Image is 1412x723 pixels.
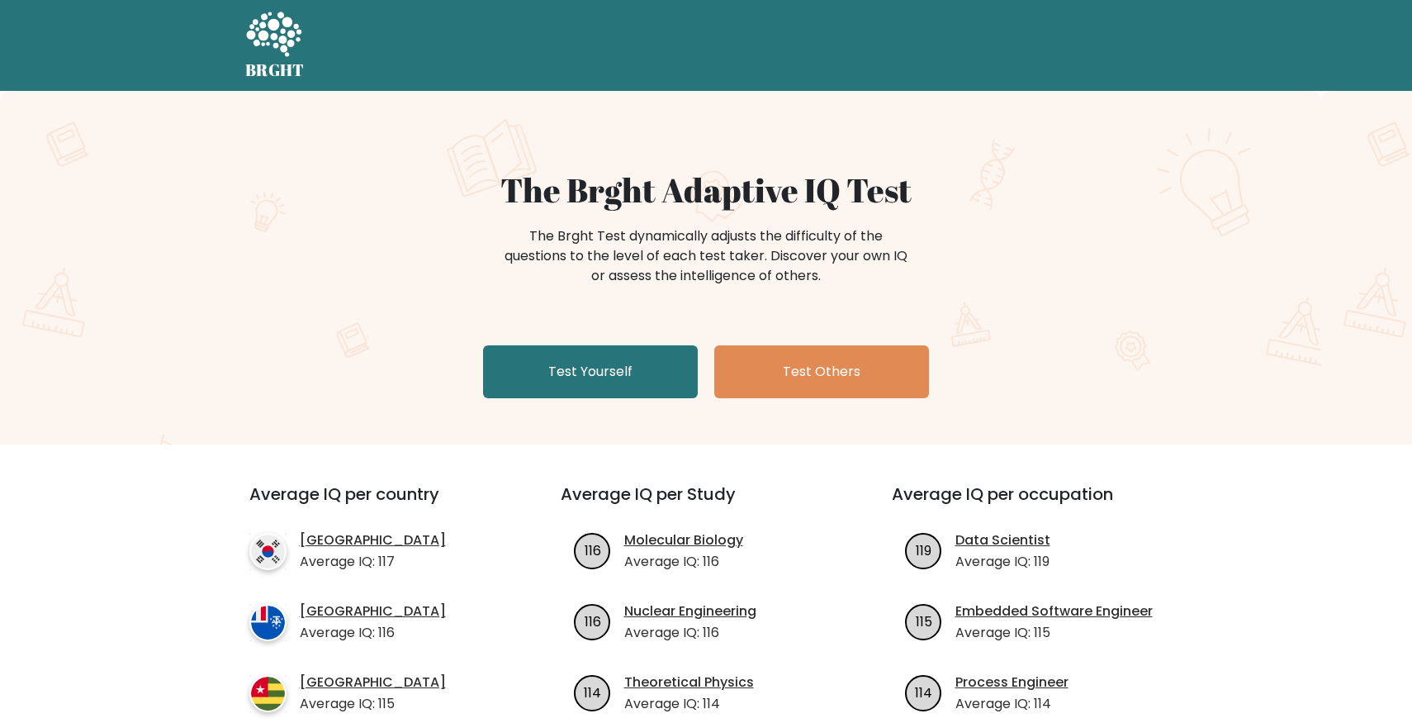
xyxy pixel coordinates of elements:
img: country [249,533,287,570]
a: Data Scientist [955,530,1050,550]
a: Embedded Software Engineer [955,602,1153,621]
a: [GEOGRAPHIC_DATA] [300,530,446,550]
a: [GEOGRAPHIC_DATA] [300,602,446,621]
a: Process Engineer [955,673,1068,692]
h3: Average IQ per Study [561,484,852,524]
a: BRGHT [245,7,305,84]
img: country [249,604,287,641]
div: The Brght Test dynamically adjusts the difficulty of the questions to the level of each test take... [500,226,912,286]
text: 114 [584,683,601,702]
a: Theoretical Physics [624,673,754,692]
p: Average IQ: 115 [300,694,446,714]
p: Average IQ: 116 [624,552,743,572]
h1: The Brght Adaptive IQ Test [303,170,1109,210]
p: Average IQ: 119 [955,552,1050,572]
a: Molecular Biology [624,530,743,550]
h5: BRGHT [245,60,305,80]
h3: Average IQ per occupation [892,484,1183,524]
text: 115 [915,611,931,630]
a: Test Yourself [483,345,698,398]
text: 116 [584,611,600,630]
img: country [249,675,287,712]
text: 119 [916,540,931,559]
text: 114 [915,683,932,702]
p: Average IQ: 117 [300,552,446,572]
a: Test Others [714,345,929,398]
p: Average IQ: 116 [624,623,756,643]
a: [GEOGRAPHIC_DATA] [300,673,446,692]
text: 116 [584,540,600,559]
p: Average IQ: 115 [955,623,1153,643]
p: Average IQ: 114 [624,694,754,714]
p: Average IQ: 116 [300,623,446,643]
a: Nuclear Engineering [624,602,756,621]
h3: Average IQ per country [249,484,501,524]
p: Average IQ: 114 [955,694,1068,714]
